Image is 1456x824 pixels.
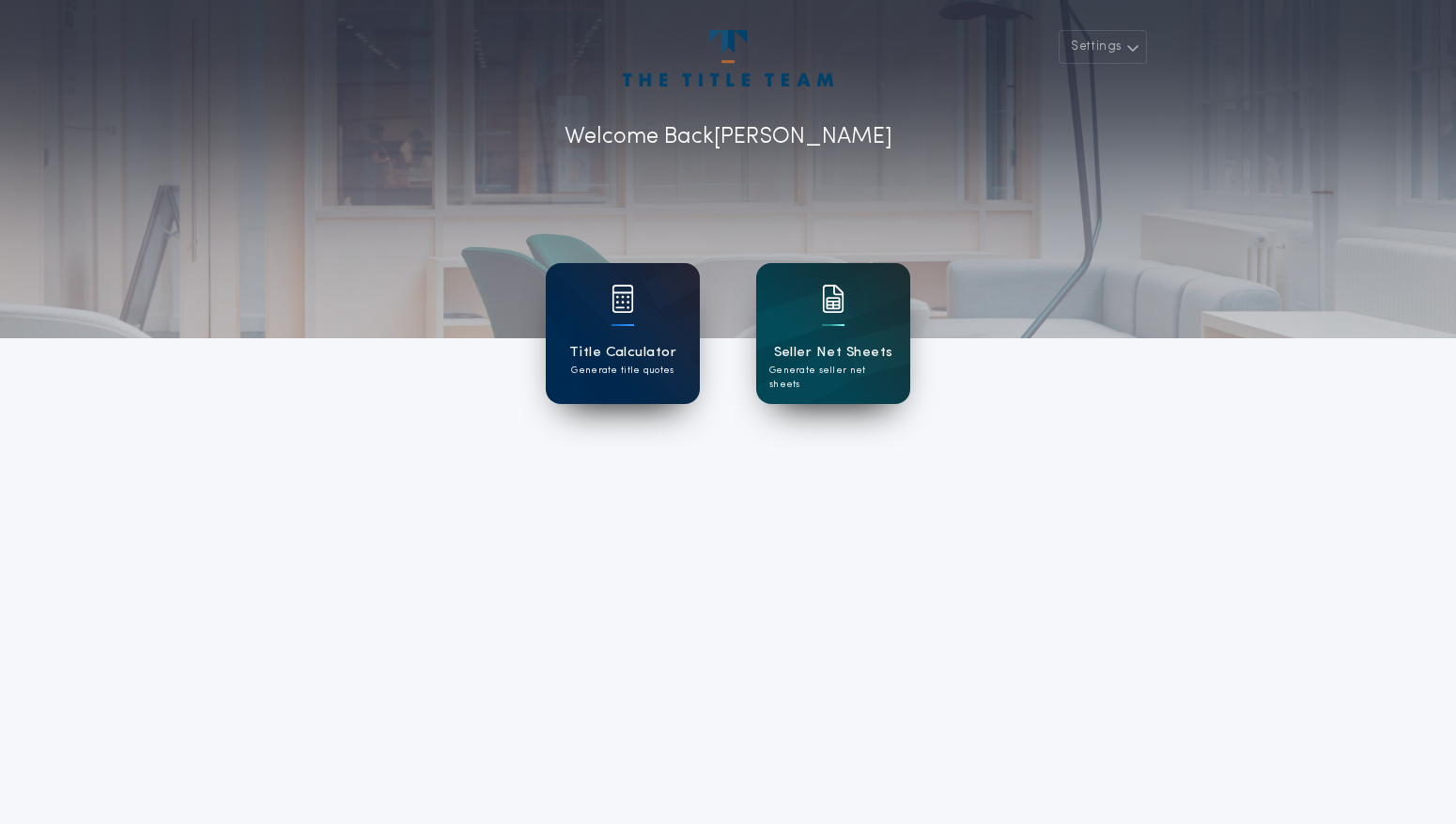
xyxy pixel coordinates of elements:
p: Welcome Back [PERSON_NAME] [565,120,892,154]
img: account-logo [623,30,833,86]
h1: Seller Net Sheets [774,342,893,364]
a: card iconTitle CalculatorGenerate title quotes [546,263,700,404]
p: Generate seller net sheets [769,364,897,392]
h1: Title Calculator [569,342,676,364]
button: Settings [1059,30,1147,64]
a: card iconSeller Net SheetsGenerate seller net sheets [756,263,910,404]
img: card icon [822,285,844,313]
p: Generate title quotes [571,364,674,378]
img: card icon [612,285,634,313]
